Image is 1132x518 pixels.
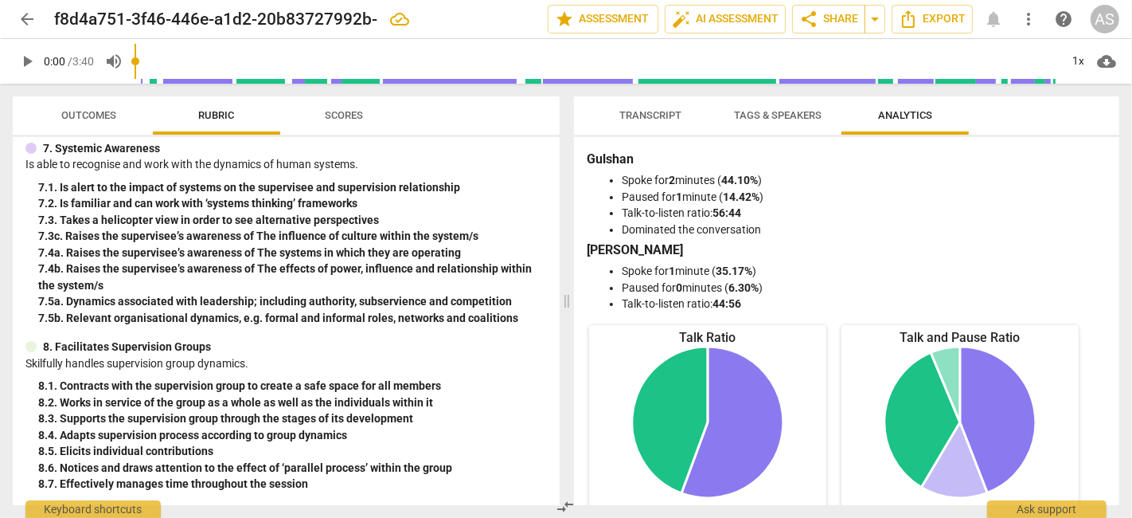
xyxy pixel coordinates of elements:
[556,497,576,516] span: compare_arrows
[44,55,65,68] span: 0:00
[676,190,682,203] b: 1
[38,476,547,492] div: 8. 7. Effectively manages time throughout the session
[18,10,37,29] span: arrow_back
[712,206,741,219] b: 56:44
[100,47,128,76] button: Volume
[878,109,932,121] span: Analytics
[841,328,1079,347] div: Talk and Pause Ratio
[38,228,547,245] div: 7. 3c. Raises the supervisee’s awareness of The influence of culture within the system/s
[43,339,211,355] p: 8. Facilitates Supervision Groups
[721,174,758,186] b: 44.10%
[589,328,826,347] div: Talk Ratio
[38,212,547,229] div: 7. 3. Takes a helicopter view in order to see alternative perspectives
[1049,5,1078,33] a: Help
[622,205,1103,222] li: Talk-to-listen ratio:
[325,109,363,121] span: Scores
[38,261,547,293] div: 7. 4b. Raises the supervisee’s awareness of The effects of power, influence and relationship with...
[799,10,858,29] span: Share
[899,10,966,29] span: Export
[1054,10,1073,29] span: help
[38,179,547,196] div: 7. 1. Is alert to the impact of systems on the supervisee and supervision relationship
[716,265,752,277] b: 35.17%
[1019,10,1038,29] span: more_vert
[68,55,94,68] span: / 3:40
[25,156,547,173] p: Is able to recognise and work with the dynamics of human systems.
[672,10,691,29] span: auto_fix_high
[38,310,547,327] div: 7. 5b. Relevant organisational dynamics, e.g. formal and informal roles, networks and coalitions
[622,280,1103,296] li: Paused for minutes ( )
[38,410,547,427] div: 8. 3. Supports the supervision group through the stages of its development
[734,109,822,121] span: Tags & Speakers
[865,5,885,33] button: Sharing summary
[712,297,741,310] b: 44:56
[987,500,1107,518] div: Ask support
[18,52,37,71] span: play_arrow
[38,460,547,477] div: 8. 6. Notices and draws attention to the effect of ‘parallel process’ within the group
[390,10,409,29] div: All changes saved
[622,263,1103,280] li: Spoke for minute ( )
[38,394,547,411] div: 8. 2. Works in service of the group as a whole as well as the individuals within it
[38,245,547,261] div: 7. 4a. Raises the supervisee’s awareness of The systems in which they are operating
[1091,5,1119,33] button: AS
[199,109,235,121] span: Rubric
[665,5,786,33] button: AI Assessment
[62,109,117,121] span: Outcomes
[38,195,547,212] div: 7. 2. Is familiar and can work with ‘systems thinking’ frameworks
[622,222,1103,238] li: Dominated the conversation
[25,500,161,518] div: Keyboard shortcuts
[38,427,547,444] div: 8. 4. Adapts supervision process according to group dynamics
[587,242,683,257] b: [PERSON_NAME]
[104,52,123,71] span: volume_up
[25,355,547,372] p: Skilfully handles supervision group dynamics.
[587,151,634,167] b: Gulshan
[723,190,759,203] b: 14.42%
[728,281,759,294] b: 6.30%
[555,10,651,29] span: Assessment
[892,5,973,33] button: Export
[669,265,675,277] b: 1
[676,281,682,294] b: 0
[38,293,547,310] div: 7. 5a. Dynamics associated with leadership; including authority, subservience and competition
[792,5,865,33] button: Share
[619,109,681,121] span: Transcript
[669,174,675,186] b: 2
[38,378,547,394] div: 8. 1. Contracts with the supervision group to create a safe space for all members
[54,10,377,29] h2: f8d4a751-3f46-446e-a1d2-20b83727992b-
[1064,49,1094,74] div: 1x
[38,443,547,460] div: 8. 5. Elicits individual contributions
[622,296,1103,312] li: Talk-to-listen ratio:
[622,172,1103,189] li: Spoke for minutes ( )
[555,10,574,29] span: star
[1097,52,1116,71] span: cloud_download
[865,10,884,29] span: arrow_drop_down
[622,189,1103,206] li: Paused for minute ( )
[799,10,818,29] span: share
[43,140,160,157] p: 7. Systemic Awareness
[672,10,779,29] span: AI Assessment
[548,5,658,33] button: Assessment
[13,47,41,76] button: Play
